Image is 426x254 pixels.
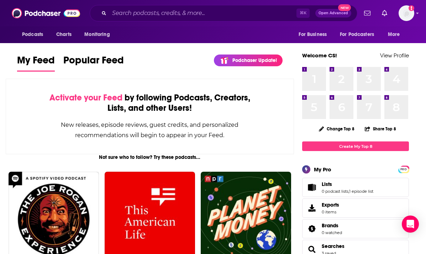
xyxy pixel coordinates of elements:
button: open menu [383,28,409,41]
a: Exports [302,198,409,218]
span: Exports [305,203,319,213]
button: open menu [79,28,119,41]
span: Brands [302,219,409,238]
a: 0 watched [322,230,342,235]
div: Search podcasts, credits, & more... [90,5,357,21]
a: Charts [52,28,76,41]
span: Exports [322,202,339,208]
a: Popular Feed [63,54,124,72]
span: For Business [299,30,327,40]
span: PRO [399,167,408,172]
a: PRO [399,166,408,172]
span: Charts [56,30,72,40]
div: Not sure who to follow? Try these podcasts... [6,154,294,160]
a: 0 podcast lists [322,189,348,194]
div: by following Podcasts, Creators, Lists, and other Users! [42,93,258,113]
p: Podchaser Update! [232,57,277,63]
span: ⌘ K [296,9,310,18]
span: For Podcasters [340,30,374,40]
a: Show notifications dropdown [379,7,390,19]
svg: Add a profile image [409,5,414,11]
span: Monitoring [84,30,110,40]
button: Show profile menu [399,5,414,21]
a: Lists [305,182,319,192]
button: Share Top 8 [364,122,396,136]
img: Podchaser - Follow, Share and Rate Podcasts [12,6,80,20]
a: Show notifications dropdown [361,7,373,19]
a: View Profile [380,52,409,59]
button: open menu [17,28,52,41]
button: Change Top 8 [315,124,359,133]
span: Open Advanced [319,11,348,15]
button: open menu [335,28,384,41]
a: 1 episode list [349,189,373,194]
span: New [338,4,351,11]
span: 0 items [322,209,339,214]
a: My Feed [17,54,55,72]
button: open menu [294,28,336,41]
span: More [388,30,400,40]
button: Open AdvancedNew [315,9,351,17]
div: New releases, episode reviews, guest credits, and personalized recommendations will begin to appe... [42,120,258,140]
input: Search podcasts, credits, & more... [109,7,296,19]
span: My Feed [17,54,55,71]
span: Lists [302,178,409,197]
span: Lists [322,181,332,187]
a: Welcome CS! [302,52,337,59]
span: Podcasts [22,30,43,40]
span: Popular Feed [63,54,124,71]
a: Searches [322,243,345,249]
div: Open Intercom Messenger [402,216,419,233]
a: Brands [305,224,319,234]
span: Activate your Feed [49,92,122,103]
a: Create My Top 8 [302,141,409,151]
div: My Pro [314,166,331,173]
span: Logged in as collectedstrategies [399,5,414,21]
a: Lists [322,181,373,187]
span: Brands [322,222,338,229]
a: Brands [322,222,342,229]
img: User Profile [399,5,414,21]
